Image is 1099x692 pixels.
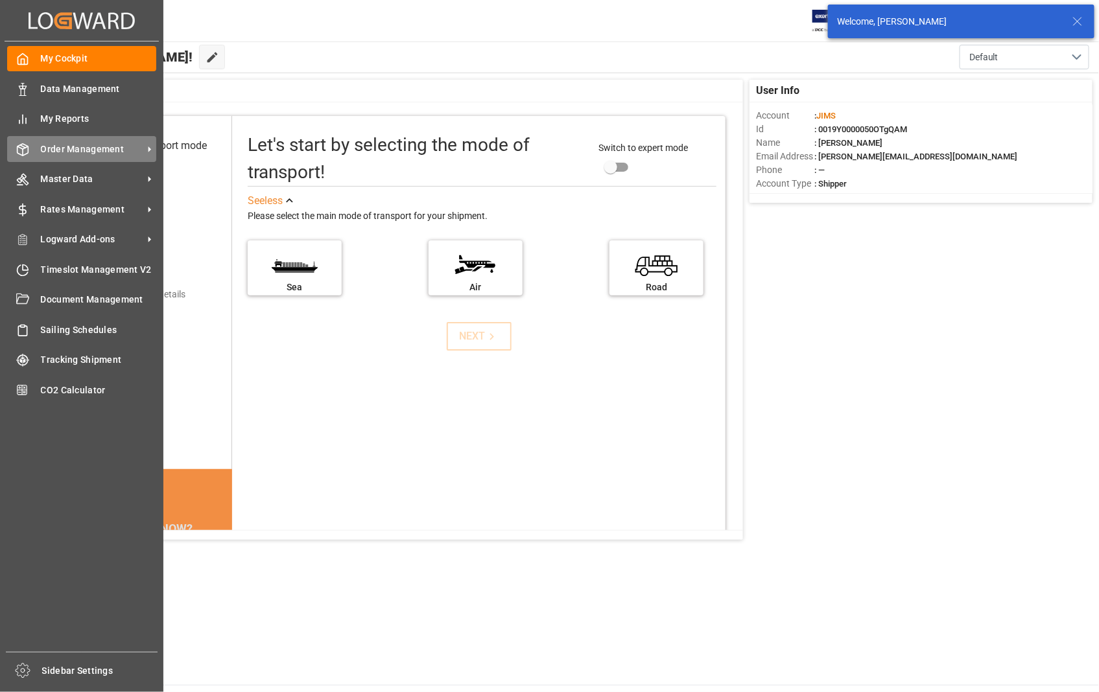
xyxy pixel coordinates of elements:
span: Sailing Schedules [41,323,157,337]
span: My Cockpit [41,52,157,65]
span: : [PERSON_NAME][EMAIL_ADDRESS][DOMAIN_NAME] [814,152,1017,161]
div: See less [248,193,283,209]
span: Document Management [41,293,157,306]
button: open menu [960,45,1089,69]
span: Switch to expert mode [598,143,688,153]
div: Sea [254,281,335,294]
a: Document Management [7,287,156,312]
span: User Info [756,83,799,98]
a: Timeslot Management V2 [7,257,156,282]
span: Rates Management [41,203,143,216]
span: Account [756,109,814,122]
span: JIMS [816,111,836,121]
span: Default [969,51,999,64]
span: : [814,111,836,121]
div: Please select the main mode of transport for your shipment. [248,209,717,224]
div: Air [435,281,516,294]
a: Sailing Schedules [7,317,156,342]
div: Add shipping details [104,288,185,301]
span: Phone [756,163,814,177]
div: NEXT [459,329,499,344]
div: Welcome, [PERSON_NAME] [837,15,1060,29]
a: My Cockpit [7,46,156,71]
span: Sidebar Settings [42,664,158,678]
span: : [PERSON_NAME] [814,138,882,148]
a: CO2 Calculator [7,377,156,402]
span: Account Type [756,177,814,190]
a: My Reports [7,106,156,132]
span: Id [756,122,814,136]
span: : — [814,165,825,175]
span: Logward Add-ons [41,233,143,246]
span: : Shipper [814,179,847,189]
button: NEXT [447,322,512,351]
span: Order Management [41,143,143,156]
span: Data Management [41,82,157,96]
span: Tracking Shipment [41,353,157,367]
span: Master Data [41,172,143,186]
div: Let's start by selecting the mode of transport! [248,132,585,186]
span: CO2 Calculator [41,384,157,397]
span: Email Address [756,150,814,163]
a: Tracking Shipment [7,347,156,373]
img: Exertis%20JAM%20-%20Email%20Logo.jpg_1722504956.jpg [812,10,857,32]
a: Data Management [7,76,156,101]
span: My Reports [41,112,157,126]
div: Road [616,281,697,294]
span: Name [756,136,814,150]
span: : 0019Y0000050OTgQAM [814,124,907,134]
span: Timeslot Management V2 [41,263,157,277]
